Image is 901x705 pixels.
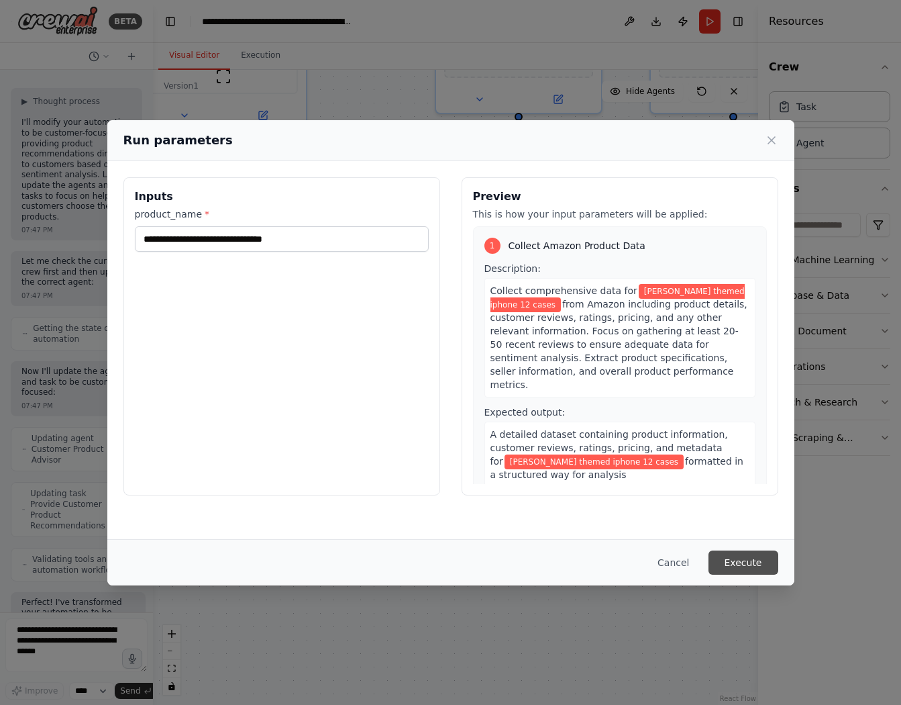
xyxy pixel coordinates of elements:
span: Expected output: [484,407,566,418]
span: Description: [484,263,541,274]
span: Collect comprehensive data for [490,285,637,296]
button: Execute [708,551,778,575]
p: This is how your input parameters will be applied: [473,207,767,221]
div: 1 [484,238,500,254]
h3: Preview [473,189,767,205]
h2: Run parameters [123,131,233,150]
button: Cancel [647,551,700,575]
span: formatted in a structured way for analysis [490,456,744,480]
span: from Amazon including product details, customer reviews, ratings, pricing, and any other relevant... [490,299,747,390]
span: Collect Amazon Product Data [509,239,645,252]
label: product_name [135,207,429,221]
h3: Inputs [135,189,429,205]
span: Variable: product_name [490,284,745,312]
span: A detailed dataset containing product information, customer reviews, ratings, pricing, and metada... [490,429,728,467]
span: Variable: product_name [505,455,684,469]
